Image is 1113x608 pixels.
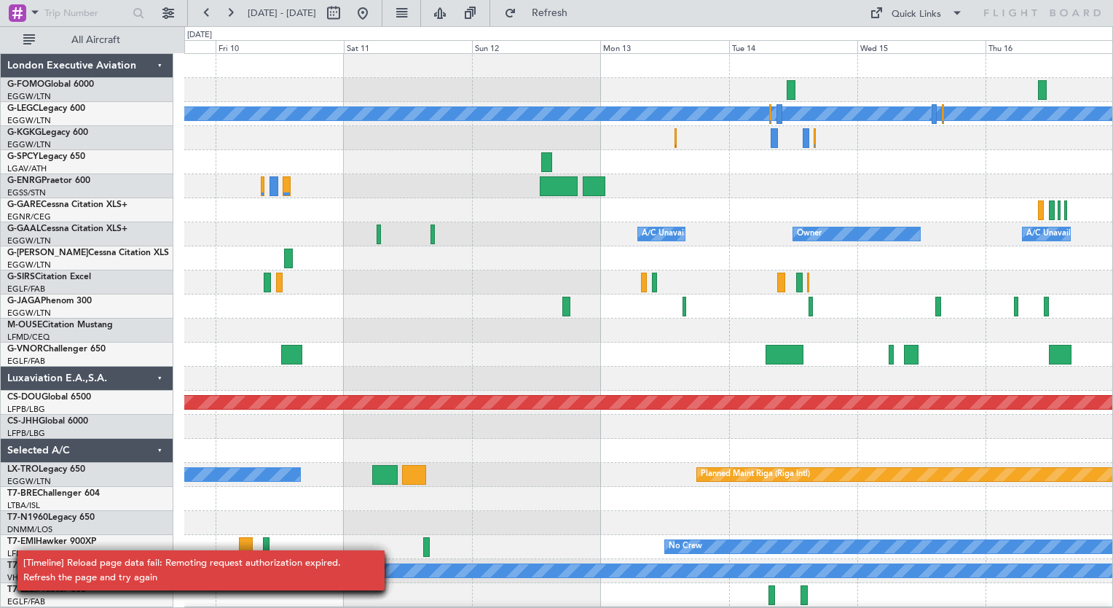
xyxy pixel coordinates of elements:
div: Tue 14 [729,40,857,53]
a: CS-JHHGlobal 6000 [7,417,88,426]
span: LX-TRO [7,465,39,474]
div: Sat 11 [344,40,472,53]
a: LGAV/ATH [7,163,47,174]
span: CS-JHH [7,417,39,426]
a: EGLF/FAB [7,284,45,295]
div: Fri 10 [216,40,344,53]
span: G-GARE [7,200,41,209]
a: G-LEGCLegacy 600 [7,104,85,113]
a: EGSS/STN [7,187,46,198]
span: T7-BRE [7,489,37,498]
a: LFPB/LBG [7,404,45,415]
a: G-GARECessna Citation XLS+ [7,200,127,209]
a: LTBA/ISL [7,500,40,511]
a: LFMD/CEQ [7,332,50,343]
div: Mon 13 [600,40,728,53]
span: G-[PERSON_NAME] [7,249,88,257]
a: EGGW/LTN [7,476,51,487]
a: EGLF/FAB [7,356,45,367]
a: EGGW/LTN [7,260,51,270]
div: Planned Maint Riga (Riga Intl) [701,464,810,486]
a: EGGW/LTN [7,235,51,246]
div: A/C Unavailable [1026,223,1087,245]
div: Wed 15 [857,40,986,53]
input: Trip Number [44,2,128,24]
span: G-ENRG [7,176,42,185]
span: T7-N1960 [7,513,48,522]
div: Quick Links [892,7,941,22]
span: [DATE] - [DATE] [248,7,316,20]
a: EGGW/LTN [7,308,51,319]
span: G-KGKG [7,128,42,137]
a: M-OUSECitation Mustang [7,321,113,330]
a: EGGW/LTN [7,91,51,102]
span: G-LEGC [7,104,39,113]
span: G-FOMO [7,80,44,89]
div: Sun 12 [472,40,600,53]
span: CS-DOU [7,393,42,402]
a: DNMM/LOS [7,524,52,535]
span: G-GAAL [7,225,41,233]
a: EGNR/CEG [7,211,51,222]
a: G-SIRSCitation Excel [7,273,91,281]
div: No Crew [669,536,702,558]
span: G-SPCY [7,152,39,161]
button: Quick Links [862,1,970,25]
a: G-VNORChallenger 650 [7,345,106,354]
a: EGGW/LTN [7,115,51,126]
div: Owner [797,223,822,245]
a: CS-DOUGlobal 6500 [7,393,91,402]
button: All Aircraft [16,28,158,52]
div: A/C Unavailable [642,223,702,245]
span: G-JAGA [7,297,41,305]
a: G-[PERSON_NAME]Cessna Citation XLS [7,249,169,257]
a: T7-N1960Legacy 650 [7,513,95,522]
a: LX-TROLegacy 650 [7,465,85,474]
a: LFPB/LBG [7,428,45,439]
span: Refresh [519,8,581,18]
a: G-FOMOGlobal 6000 [7,80,94,89]
div: [DATE] [187,29,212,42]
span: G-VNOR [7,345,43,354]
a: G-KGKGLegacy 600 [7,128,88,137]
a: G-SPCYLegacy 650 [7,152,85,161]
a: T7-BREChallenger 604 [7,489,100,498]
a: EGGW/LTN [7,139,51,150]
span: M-OUSE [7,321,42,330]
span: G-SIRS [7,273,35,281]
button: Refresh [497,1,585,25]
a: G-JAGAPhenom 300 [7,297,92,305]
span: All Aircraft [38,35,154,45]
a: G-GAALCessna Citation XLS+ [7,225,127,233]
a: G-ENRGPraetor 600 [7,176,90,185]
div: [Timeline] Reload page data fail: Remoting request authorization expired. Refresh the page and tr... [23,556,363,585]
